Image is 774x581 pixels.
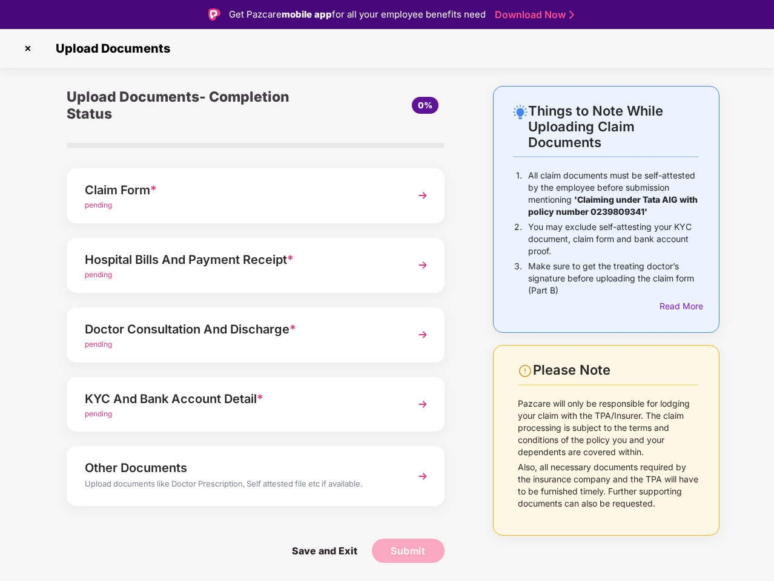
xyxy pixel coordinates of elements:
[412,254,434,276] img: svg+xml;base64,PHN2ZyBpZD0iTmV4dCIgeG1sbnM9Imh0dHA6Ly93d3cudzMub3JnLzIwMDAvc3ZnIiB3aWR0aD0iMzYiIG...
[516,169,522,218] p: 1.
[229,7,486,22] div: Get Pazcare for all your employee benefits need
[85,409,112,418] span: pending
[412,393,434,415] img: svg+xml;base64,PHN2ZyBpZD0iTmV4dCIgeG1sbnM9Imh0dHA6Ly93d3cudzMub3JnLzIwMDAvc3ZnIiB3aWR0aD0iMzYiIG...
[412,465,434,487] img: svg+xml;base64,PHN2ZyBpZD0iTmV4dCIgeG1sbnM9Imh0dHA6Ly93d3cudzMub3JnLzIwMDAvc3ZnIiB3aWR0aD0iMzYiIG...
[85,340,112,349] span: pending
[85,270,112,279] span: pending
[372,539,445,563] button: Submit
[208,8,220,21] img: Logo
[412,185,434,206] img: svg+xml;base64,PHN2ZyBpZD0iTmV4dCIgeG1sbnM9Imh0dHA6Ly93d3cudzMub3JnLzIwMDAvc3ZnIiB3aWR0aD0iMzYiIG...
[495,8,571,21] a: Download Now
[528,194,698,217] b: 'Claiming under Tata AIG with policy number 0239809341'
[514,221,522,257] p: 2.
[412,324,434,346] img: svg+xml;base64,PHN2ZyBpZD0iTmV4dCIgeG1sbnM9Imh0dHA6Ly93d3cudzMub3JnLzIwMDAvc3ZnIiB3aWR0aD0iMzYiIG...
[85,250,398,269] div: Hospital Bills And Payment Receipt
[533,362,698,378] div: Please Note
[85,320,398,339] div: Doctor Consultation And Discharge
[528,103,698,150] div: Things to Note While Uploading Claim Documents
[518,364,532,378] img: svg+xml;base64,PHN2ZyBpZD0iV2FybmluZ18tXzI0eDI0IiBkYXRhLW5hbWU9Ildhcm5pbmcgLSAyNHgyNCIgeG1sbnM9Im...
[85,478,398,493] div: Upload documents like Doctor Prescription, Self attested file etc if available.
[67,86,319,125] div: Upload Documents- Completion Status
[85,389,398,409] div: KYC And Bank Account Detail
[528,260,698,297] p: Make sure to get the treating doctor’s signature before uploading the claim form (Part B)
[282,8,332,20] strong: mobile app
[518,398,698,458] p: Pazcare will only be responsible for lodging your claim with the TPA/Insurer. The claim processin...
[514,260,522,297] p: 3.
[280,539,369,563] span: Save and Exit
[528,221,698,257] p: You may exclude self-attesting your KYC document, claim form and bank account proof.
[18,39,38,58] img: svg+xml;base64,PHN2ZyBpZD0iQ3Jvc3MtMzJ4MzIiIHhtbG5zPSJodHRwOi8vd3d3LnczLm9yZy8yMDAwL3N2ZyIgd2lkdG...
[85,458,398,478] div: Other Documents
[518,461,698,510] p: Also, all necessary documents required by the insurance company and the TPA will have to be furni...
[513,105,528,119] img: svg+xml;base64,PHN2ZyB4bWxucz0iaHR0cDovL3d3dy53My5vcmcvMjAwMC9zdmciIHdpZHRoPSIyNC4wOTMiIGhlaWdodD...
[660,300,698,313] div: Read More
[85,200,112,209] span: pending
[528,169,698,218] p: All claim documents must be self-attested by the employee before submission mentioning
[569,8,574,21] img: Stroke
[418,100,432,110] span: 0%
[44,41,176,56] span: Upload Documents
[85,180,398,200] div: Claim Form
